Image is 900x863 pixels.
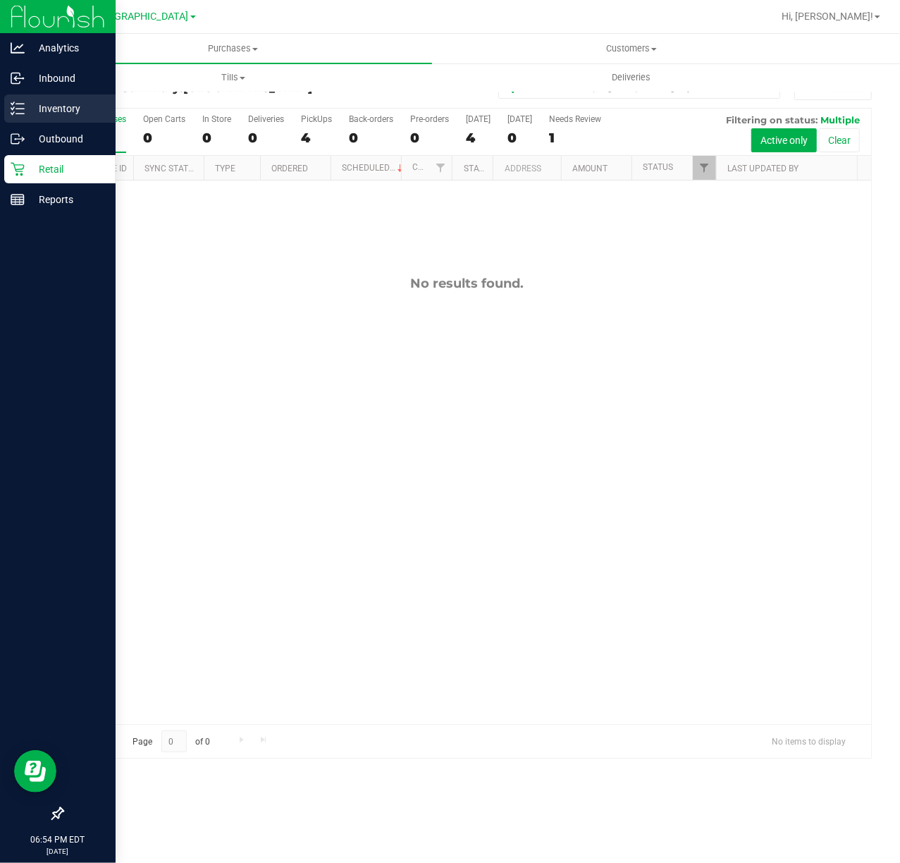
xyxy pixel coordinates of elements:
[593,71,670,84] span: Deliveries
[11,102,25,116] inline-svg: Inventory
[751,128,817,152] button: Active only
[6,846,109,857] p: [DATE]
[248,130,284,146] div: 0
[248,114,284,124] div: Deliveries
[349,130,393,146] div: 0
[819,128,860,152] button: Clear
[760,730,857,752] span: No items to display
[143,114,185,124] div: Open Carts
[11,132,25,146] inline-svg: Outbound
[432,34,830,63] a: Customers
[6,833,109,846] p: 06:54 PM EDT
[11,162,25,176] inline-svg: Retail
[410,130,449,146] div: 0
[25,70,109,87] p: Inbound
[412,162,456,172] a: Customer
[35,71,431,84] span: Tills
[464,164,538,173] a: State Registry ID
[301,130,332,146] div: 4
[349,114,393,124] div: Back-orders
[25,100,109,117] p: Inventory
[11,41,25,55] inline-svg: Analytics
[429,156,452,180] a: Filter
[493,156,561,180] th: Address
[25,161,109,178] p: Retail
[34,34,432,63] a: Purchases
[144,164,199,173] a: Sync Status
[63,276,871,291] div: No results found.
[507,114,532,124] div: [DATE]
[92,11,189,23] span: [GEOGRAPHIC_DATA]
[11,192,25,207] inline-svg: Reports
[121,730,222,752] span: Page of 0
[14,750,56,792] iframe: Resource center
[202,114,231,124] div: In Store
[432,63,830,92] a: Deliveries
[549,130,601,146] div: 1
[726,114,818,126] span: Filtering on status:
[301,114,332,124] div: PickUps
[342,163,406,173] a: Scheduled
[820,114,860,126] span: Multiple
[34,42,432,55] span: Purchases
[466,130,491,146] div: 4
[643,162,673,172] a: Status
[25,130,109,147] p: Outbound
[727,164,799,173] a: Last Updated By
[693,156,716,180] a: Filter
[271,164,308,173] a: Ordered
[202,130,231,146] div: 0
[11,71,25,85] inline-svg: Inbound
[466,114,491,124] div: [DATE]
[34,63,432,92] a: Tills
[572,164,608,173] a: Amount
[549,114,601,124] div: Needs Review
[507,130,532,146] div: 0
[25,39,109,56] p: Analytics
[782,11,873,22] span: Hi, [PERSON_NAME]!
[433,42,830,55] span: Customers
[215,164,235,173] a: Type
[143,130,185,146] div: 0
[410,114,449,124] div: Pre-orders
[25,191,109,208] p: Reports
[62,82,332,94] h3: Purchase Summary:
